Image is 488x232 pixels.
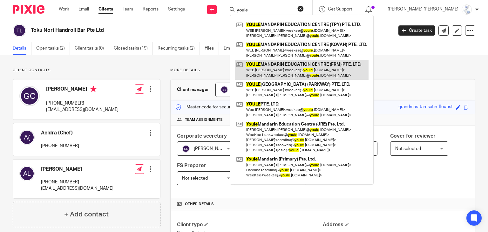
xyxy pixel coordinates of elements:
img: svg%3E [220,86,228,93]
h2: Toku Nori Handroll Bar Pte Ltd [31,27,317,34]
a: Client tasks (0) [75,42,109,55]
img: svg%3E [13,24,26,37]
img: images.jfif [462,4,472,15]
span: Team assignments [185,117,223,122]
a: Emails [224,42,241,55]
p: Client contacts [13,68,160,73]
h4: + Add contact [64,209,109,219]
img: svg%3E [19,86,40,106]
h4: [PERSON_NAME] [46,86,119,94]
h4: [PERSON_NAME] [41,166,113,173]
p: [PERSON_NAME] [PERSON_NAME] [388,6,458,12]
p: [PHONE_NUMBER] [41,179,113,185]
h4: Aeldra (Chef) [41,130,79,136]
button: Clear [297,5,304,12]
a: Email [78,6,89,12]
a: Team [123,6,133,12]
h3: Client manager [177,86,209,93]
a: Settings [168,6,185,12]
a: Files [205,42,219,55]
a: Create task [398,25,435,36]
p: [EMAIL_ADDRESS][DOMAIN_NAME] [46,106,119,113]
i: Primary [90,86,97,92]
a: Work [59,6,69,12]
span: Corporate secretary [177,133,227,139]
a: Clients [98,6,113,12]
span: [PERSON_NAME] [194,147,229,151]
p: Master code for secure communications and files [175,104,285,110]
a: Closed tasks (19) [114,42,153,55]
span: Cover for reviewer [390,133,436,139]
input: Search [236,8,293,13]
a: Recurring tasks (2) [158,42,200,55]
p: [PHONE_NUMBER] [46,100,119,106]
h4: Address [323,222,469,228]
img: Pixie [13,5,44,14]
img: svg%3E [19,166,35,181]
p: [EMAIL_ADDRESS][DOMAIN_NAME] [41,185,113,192]
span: FS Preparer [177,163,206,168]
div: grandmas-tan-satin-floutist [398,104,453,111]
p: More details [170,68,475,73]
p: [PHONE_NUMBER] [41,143,79,149]
span: Get Support [328,7,352,11]
a: Reports [143,6,159,12]
span: Other details [185,201,214,207]
img: svg%3E [182,145,190,153]
a: Details [13,42,31,55]
img: svg%3E [19,130,35,145]
h4: Client type [177,222,323,228]
a: Open tasks (2) [36,42,70,55]
span: Not selected [182,176,208,181]
span: Not selected [395,147,421,151]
